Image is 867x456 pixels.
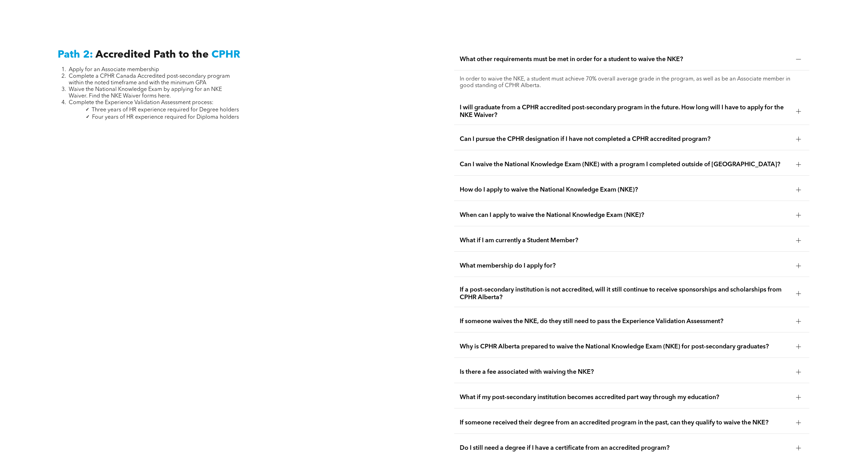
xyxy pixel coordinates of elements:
[460,186,791,194] span: How do I apply to waive the National Knowledge Exam (NKE)?
[460,444,791,452] span: Do I still need a degree if I have a certificate from an accredited program?
[69,87,222,99] span: Waive the National Knowledge Exam by applying for an NKE Waiver. Find the NKE Waiver forms here.
[69,100,214,105] span: Complete the Experience Validation Assessment process:
[58,50,93,60] span: Path 2:
[69,67,159,73] span: Apply for an Associate membership
[460,161,791,168] span: Can I waive the National Knowledge Exam (NKE) with a program I completed outside of [GEOGRAPHIC_D...
[92,115,239,120] span: Four years of HR experience required for Diploma holders
[460,56,791,63] span: What other requirements must be met in order for a student to waive the NKE?
[95,50,209,60] span: Accredited Path to the
[460,211,791,219] span: When can I apply to waive the National Knowledge Exam (NKE)?
[460,237,791,244] span: What if I am currently a Student Member?
[460,262,791,270] span: What membership do I apply for?
[460,419,791,427] span: If someone received their degree from an accredited program in the past, can they qualify to waiv...
[460,135,791,143] span: Can I pursue the CPHR designation if I have not completed a CPHR accredited program?
[92,107,239,113] span: Three years of HR experience required for Degree holders
[69,74,230,86] span: Complete a CPHR Canada Accredited post-secondary program within the noted timeframe and with the ...
[460,343,791,351] span: Why is CPHR Alberta prepared to waive the National Knowledge Exam (NKE) for post-secondary gradua...
[460,394,791,401] span: What if my post-secondary institution becomes accredited part way through my education?
[460,286,791,301] span: If a post-secondary institution is not accredited, will it still continue to receive sponsorships...
[460,318,791,325] span: If someone waives the NKE, do they still need to pass the Experience Validation Assessment?
[460,368,791,376] span: Is there a fee associated with waiving the NKE?
[460,76,804,89] p: In order to waive the NKE, a student must achieve 70% overall average grade in the program, as we...
[211,50,240,60] span: CPHR
[460,104,791,119] span: I will graduate from a CPHR accredited post-secondary program in the future. How long will I have...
